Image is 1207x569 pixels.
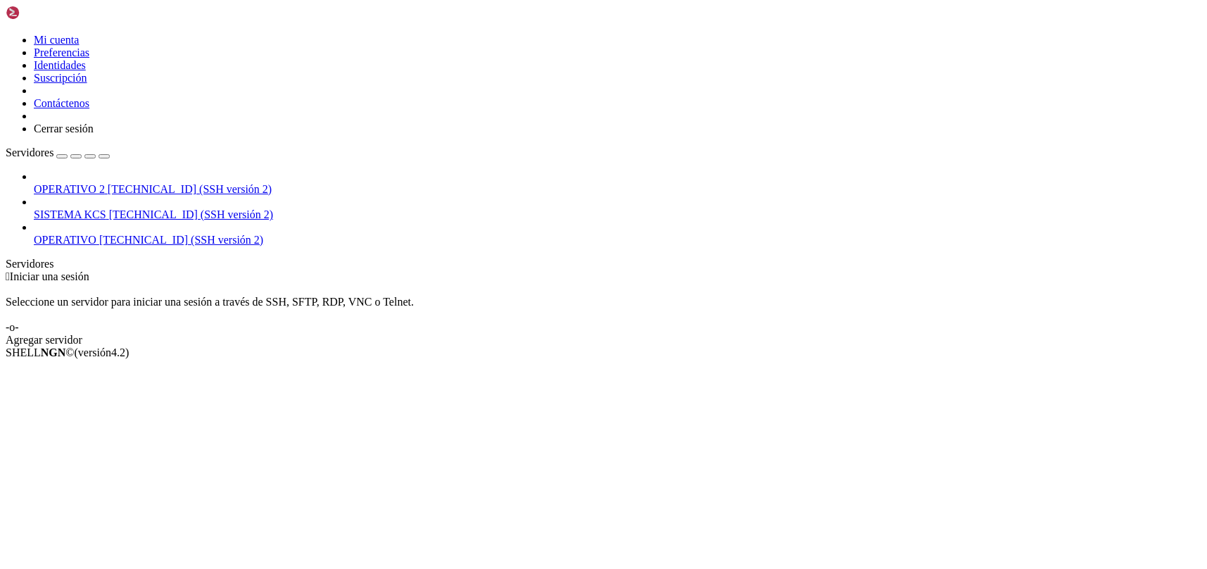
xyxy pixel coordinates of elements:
img: Concha [6,6,87,20]
a: Identidades [34,59,86,71]
a: OPERATIVO [TECHNICAL_ID] (SSH versión 2) [34,234,1201,246]
a: SISTEMA KCS [TECHNICAL_ID] (SSH versión 2) [34,208,1201,221]
font: SHELL [6,346,41,358]
font: NGN [41,346,66,358]
a: Preferencias [34,46,89,58]
li: OPERATIVO 2 [TECHNICAL_ID] (SSH versión 2) [34,170,1201,196]
font: 4.2 [111,346,125,358]
span: 4.2.0 [75,346,129,358]
li: SISTEMA KCS [TECHNICAL_ID] (SSH versión 2) [34,196,1201,221]
font: Agregar servidor [6,334,82,346]
font: Seleccione un servidor para iniciar una sesión a través de SSH, SFTP, RDP, VNC o Telnet. [6,296,414,308]
font: Servidores [6,258,53,270]
font: Servidores [6,146,53,158]
font: Iniciar una sesión [10,270,89,282]
font: Cerrar sesión [34,123,94,135]
font: (versión [75,346,111,358]
font:  [6,270,10,282]
font: OPERATIVO 2 [34,183,105,195]
a: Contáctenos [34,97,89,109]
font: © [65,346,74,358]
a: Servidores [6,146,110,158]
font: -o- [6,321,19,333]
font: ) [125,346,129,358]
li: OPERATIVO [TECHNICAL_ID] (SSH versión 2) [34,221,1201,246]
a: Mi cuenta [34,34,79,46]
font: OPERATIVO [34,234,96,246]
font: SISTEMA KCS [34,208,106,220]
font: [TECHNICAL_ID] (SSH versión 2) [108,183,272,195]
a: Suscripción [34,72,87,84]
font: [TECHNICAL_ID] (SSH versión 2) [109,208,273,220]
font: [TECHNICAL_ID] (SSH versión 2) [99,234,263,246]
a: OPERATIVO 2 [TECHNICAL_ID] (SSH versión 2) [34,183,1201,196]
